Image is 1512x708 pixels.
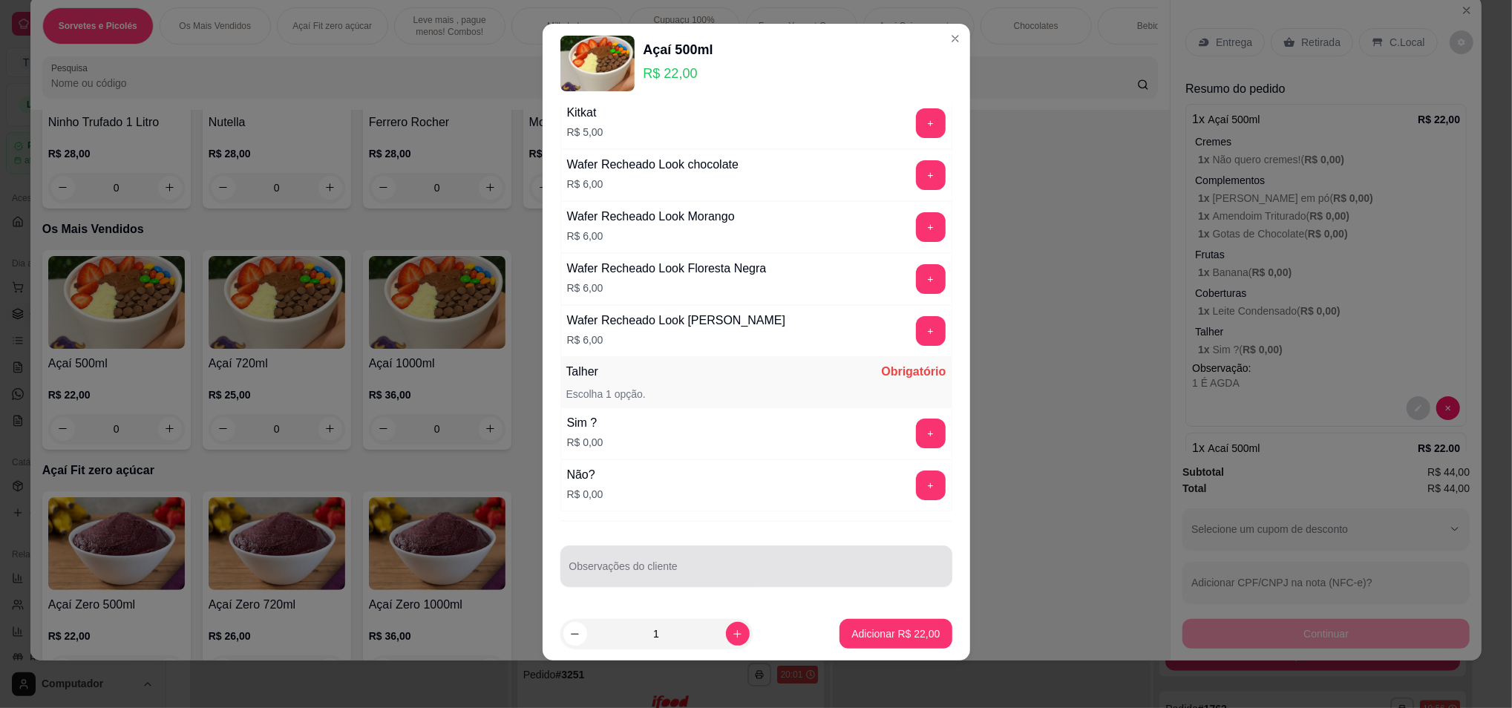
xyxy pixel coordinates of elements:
[567,281,767,295] p: R$ 6,00
[851,626,940,641] p: Adicionar R$ 22,00
[567,177,739,191] p: R$ 6,00
[567,435,603,450] p: R$ 0,00
[567,312,786,330] div: Wafer Recheado Look [PERSON_NAME]
[840,619,952,649] button: Adicionar R$ 22,00
[916,419,946,448] button: add
[566,387,646,401] p: Escolha 1 opção.
[567,332,786,347] p: R$ 6,00
[881,363,946,381] p: Obrigatório
[916,108,946,138] button: add
[567,125,603,140] p: R$ 5,00
[560,36,635,91] img: product-image
[726,622,750,646] button: increase-product-quantity
[916,316,946,346] button: add
[916,160,946,190] button: add
[644,39,713,60] div: Açaí 500ml
[567,487,603,502] p: R$ 0,00
[916,471,946,500] button: add
[569,565,943,580] input: Observações do cliente
[916,212,946,242] button: add
[644,63,713,84] p: R$ 22,00
[943,27,967,50] button: Close
[567,414,603,432] div: Sim ?
[566,363,599,381] p: Talher
[567,104,603,122] div: Kitkat
[567,466,603,484] div: Não?
[563,622,587,646] button: decrease-product-quantity
[567,156,739,174] div: Wafer Recheado Look chocolate
[916,264,946,294] button: add
[567,208,735,226] div: Wafer Recheado Look Morango
[567,229,735,243] p: R$ 6,00
[567,260,767,278] div: Wafer Recheado Look Floresta Negra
